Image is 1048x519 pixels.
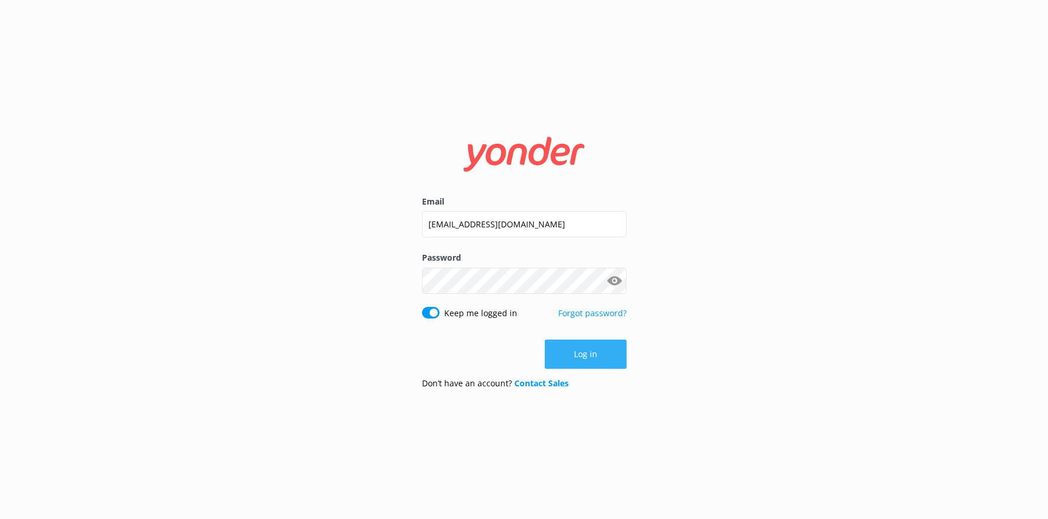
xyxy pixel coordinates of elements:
[422,195,627,208] label: Email
[558,307,627,319] a: Forgot password?
[514,378,569,389] a: Contact Sales
[444,307,517,320] label: Keep me logged in
[422,211,627,237] input: user@emailaddress.com
[545,340,627,369] button: Log in
[603,269,627,292] button: Show password
[422,251,627,264] label: Password
[422,377,569,390] p: Don’t have an account?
